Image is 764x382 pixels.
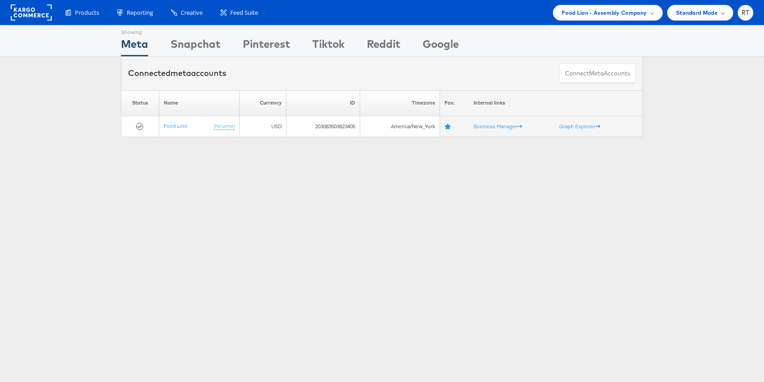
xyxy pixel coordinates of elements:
div: Pinterest [243,36,290,56]
th: Timezone [360,90,440,116]
span: Creative [181,8,203,17]
th: Name [159,90,239,116]
span: Food Lion - Assembly Company [562,8,647,17]
span: Feed Suite [230,8,258,17]
span: RT [742,10,750,16]
div: Snapchat [170,36,220,56]
div: Tiktok [312,36,345,56]
a: (rename) [214,122,235,130]
td: America/New_York [360,116,440,137]
th: ID [286,90,360,116]
div: Google [423,36,459,56]
button: ConnectmetaAccounts [559,63,636,84]
span: meta [589,69,604,78]
th: Currency [240,90,286,116]
span: Products [75,8,99,17]
span: Reporting [127,8,153,17]
span: Standard Mode [676,8,718,17]
th: Status [121,90,159,116]
div: Reddit [367,36,400,56]
td: 203083503823405 [286,116,360,137]
a: Food Lion [164,122,187,129]
a: Business Manager [473,123,522,130]
div: Showing [121,25,148,36]
td: USD [240,116,286,137]
span: meta [170,68,191,78]
div: Connected accounts [128,67,226,79]
div: Meta [121,36,148,56]
a: Graph Explorer [559,123,600,130]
